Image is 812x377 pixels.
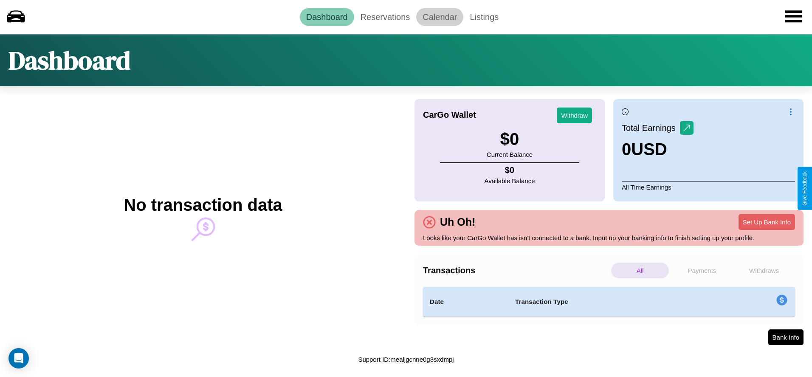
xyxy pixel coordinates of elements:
p: Payments [673,263,731,278]
p: Looks like your CarGo Wallet has isn't connected to a bank. Input up your banking info to finish ... [423,232,795,244]
p: All Time Earnings [622,181,795,193]
h1: Dashboard [8,43,130,78]
h4: CarGo Wallet [423,110,476,120]
h4: Transactions [423,266,609,275]
p: Support ID: mealjgcnne0g3sxdmpj [358,354,454,365]
div: Open Intercom Messenger [8,348,29,368]
a: Dashboard [300,8,354,26]
a: Listings [463,8,505,26]
h3: $ 0 [487,130,533,149]
h4: Transaction Type [515,297,707,307]
table: simple table [423,287,795,317]
p: Available Balance [485,175,535,187]
button: Bank Info [768,329,804,345]
button: Withdraw [557,108,592,123]
h4: Uh Oh! [436,216,479,228]
a: Reservations [354,8,417,26]
p: Withdraws [735,263,793,278]
a: Calendar [416,8,463,26]
p: Current Balance [487,149,533,160]
h3: 0 USD [622,140,694,159]
p: Total Earnings [622,120,680,136]
h4: Date [430,297,502,307]
p: All [611,263,669,278]
button: Set Up Bank Info [739,214,795,230]
div: Give Feedback [802,171,808,206]
h4: $ 0 [485,165,535,175]
h2: No transaction data [124,196,282,215]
